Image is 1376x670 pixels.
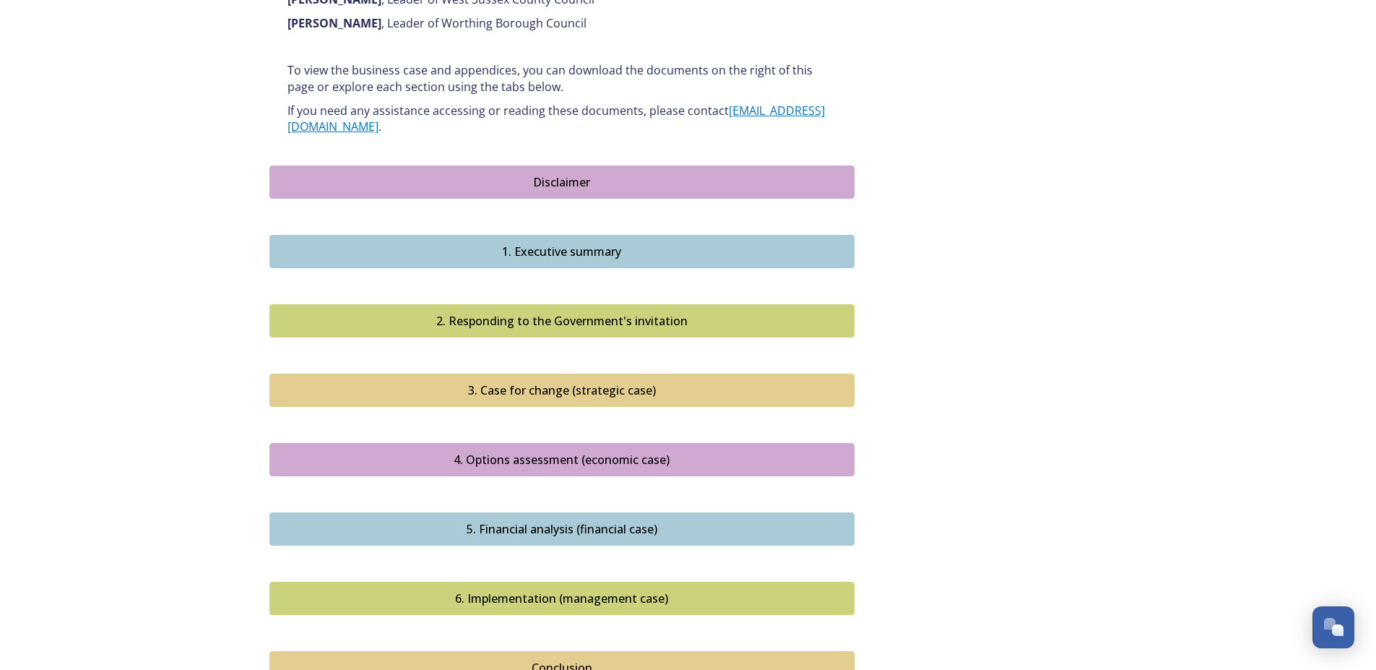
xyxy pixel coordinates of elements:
[269,374,854,407] button: 3. Case for change (strategic case)
[277,520,847,538] div: 5. Financial analysis (financial case)
[269,443,854,476] button: 4. Options assessment (economic case)
[287,103,825,135] a: [EMAIL_ADDRESS][DOMAIN_NAME]
[287,15,381,31] strong: [PERSON_NAME]
[277,451,847,468] div: 4. Options assessment (economic case)
[269,235,854,268] button: 1. Executive summary
[277,173,847,191] div: Disclaimer
[277,312,847,330] div: 2. Responding to the Government's invitation
[287,62,836,95] p: To view the business case and appendices, you can download the documents on the right of this pag...
[269,582,854,615] button: 6. Implementation (management case)
[269,304,854,338] button: 2. Responding to the Government's invitation
[287,103,836,135] p: If you need any assistance accessing or reading these documents, please contact .
[269,512,854,546] button: 5. Financial analysis (financial case)
[1312,606,1354,648] button: Open Chat
[277,243,847,260] div: 1. Executive summary
[287,15,836,32] p: , Leader of Worthing Borough Council
[269,166,854,199] button: Disclaimer
[277,590,847,607] div: 6. Implementation (management case)
[277,382,847,399] div: 3. Case for change (strategic case)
